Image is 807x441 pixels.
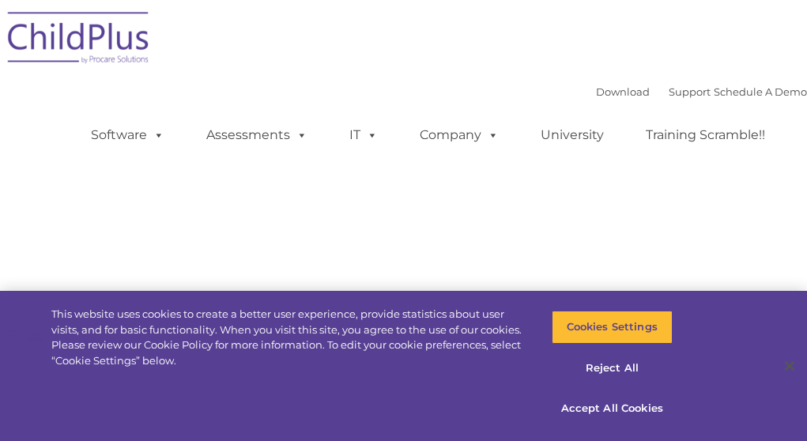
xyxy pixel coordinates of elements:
a: Company [404,119,515,151]
a: Training Scramble!! [630,119,781,151]
a: Assessments [190,119,323,151]
button: Close [772,349,807,383]
a: Support [669,85,711,98]
font: | [596,85,807,98]
a: Software [75,119,180,151]
button: Cookies Settings [552,311,673,344]
a: University [525,119,620,151]
button: Accept All Cookies [552,392,673,425]
a: Schedule A Demo [714,85,807,98]
a: Download [596,85,650,98]
button: Reject All [552,352,673,385]
div: This website uses cookies to create a better user experience, provide statistics about user visit... [51,307,527,368]
a: IT [334,119,394,151]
